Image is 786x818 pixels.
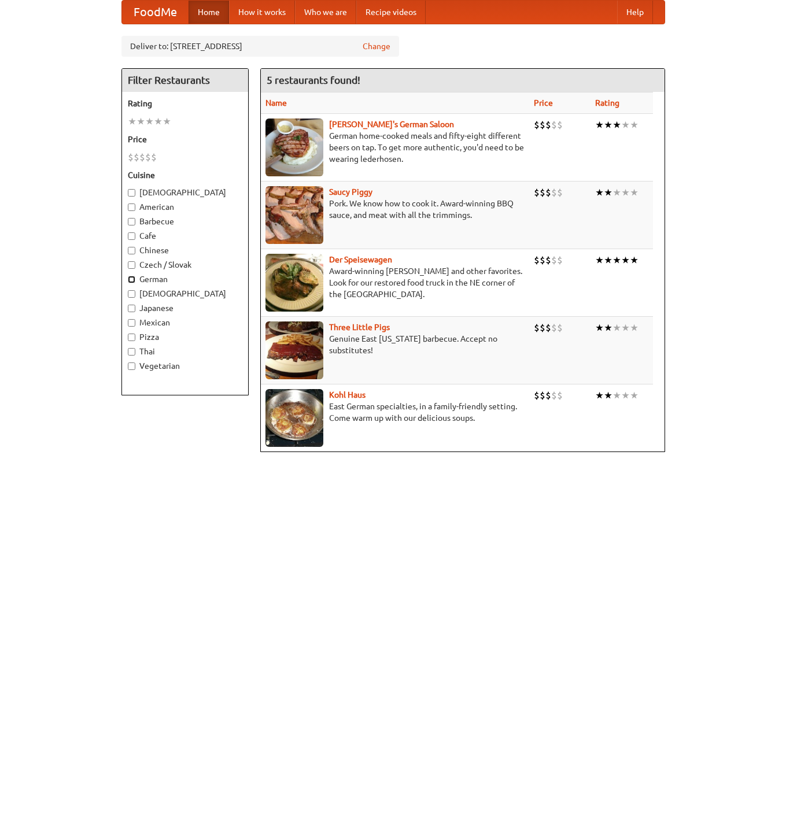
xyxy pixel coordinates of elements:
[540,321,545,334] li: $
[134,151,139,164] li: $
[545,389,551,402] li: $
[265,198,525,221] p: Pork. We know how to cook it. Award-winning BBQ sauce, and meat with all the trimmings.
[128,331,242,343] label: Pizza
[595,321,604,334] li: ★
[621,321,630,334] li: ★
[540,119,545,131] li: $
[265,130,525,165] p: German home-cooked meals and fifty-eight different beers on tap. To get more authentic, you'd nee...
[612,321,621,334] li: ★
[128,276,135,283] input: German
[595,98,619,108] a: Rating
[551,119,557,131] li: $
[604,389,612,402] li: ★
[128,288,242,299] label: [DEMOGRAPHIC_DATA]
[136,115,145,128] li: ★
[154,115,163,128] li: ★
[128,203,135,211] input: American
[128,232,135,240] input: Cafe
[139,151,145,164] li: $
[545,119,551,131] li: $
[128,169,242,181] h5: Cuisine
[265,333,525,356] p: Genuine East [US_STATE] barbecue. Accept no substitutes!
[128,245,242,256] label: Chinese
[329,187,372,197] a: Saucy Piggy
[265,265,525,300] p: Award-winning [PERSON_NAME] and other favorites. Look for our restored food truck in the NE corne...
[557,119,563,131] li: $
[557,321,563,334] li: $
[540,389,545,402] li: $
[121,36,399,57] div: Deliver to: [STREET_ADDRESS]
[329,255,392,264] a: Der Speisewagen
[551,186,557,199] li: $
[630,186,639,199] li: ★
[128,201,242,213] label: American
[356,1,426,24] a: Recipe videos
[128,259,242,271] label: Czech / Slovak
[612,389,621,402] li: ★
[534,186,540,199] li: $
[557,186,563,199] li: $
[122,1,189,24] a: FoodMe
[189,1,229,24] a: Home
[545,321,551,334] li: $
[265,389,323,447] img: kohlhaus.jpg
[128,319,135,327] input: Mexican
[128,273,242,285] label: German
[329,120,454,129] b: [PERSON_NAME]'s German Saloon
[128,247,135,254] input: Chinese
[595,389,604,402] li: ★
[621,186,630,199] li: ★
[265,186,323,244] img: saucy.jpg
[329,323,390,332] a: Three Little Pigs
[545,254,551,267] li: $
[128,134,242,145] h5: Price
[630,389,639,402] li: ★
[265,119,323,176] img: esthers.jpg
[630,119,639,131] li: ★
[604,321,612,334] li: ★
[534,98,553,108] a: Price
[128,305,135,312] input: Japanese
[128,261,135,269] input: Czech / Slovak
[604,254,612,267] li: ★
[229,1,295,24] a: How it works
[630,321,639,334] li: ★
[163,115,171,128] li: ★
[545,186,551,199] li: $
[128,317,242,328] label: Mexican
[534,254,540,267] li: $
[363,40,390,52] a: Change
[128,98,242,109] h5: Rating
[128,230,242,242] label: Cafe
[621,119,630,131] li: ★
[128,216,242,227] label: Barbecue
[595,186,604,199] li: ★
[329,390,366,399] a: Kohl Haus
[551,254,557,267] li: $
[265,98,287,108] a: Name
[128,187,242,198] label: [DEMOGRAPHIC_DATA]
[540,186,545,199] li: $
[145,151,151,164] li: $
[128,115,136,128] li: ★
[604,119,612,131] li: ★
[128,290,135,298] input: [DEMOGRAPHIC_DATA]
[128,334,135,341] input: Pizza
[595,254,604,267] li: ★
[557,389,563,402] li: $
[128,346,242,357] label: Thai
[128,348,135,356] input: Thai
[265,321,323,379] img: littlepigs.jpg
[621,389,630,402] li: ★
[604,186,612,199] li: ★
[617,1,653,24] a: Help
[534,321,540,334] li: $
[265,401,525,424] p: East German specialties, in a family-friendly setting. Come warm up with our delicious soups.
[151,151,157,164] li: $
[612,254,621,267] li: ★
[265,254,323,312] img: speisewagen.jpg
[145,115,154,128] li: ★
[630,254,639,267] li: ★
